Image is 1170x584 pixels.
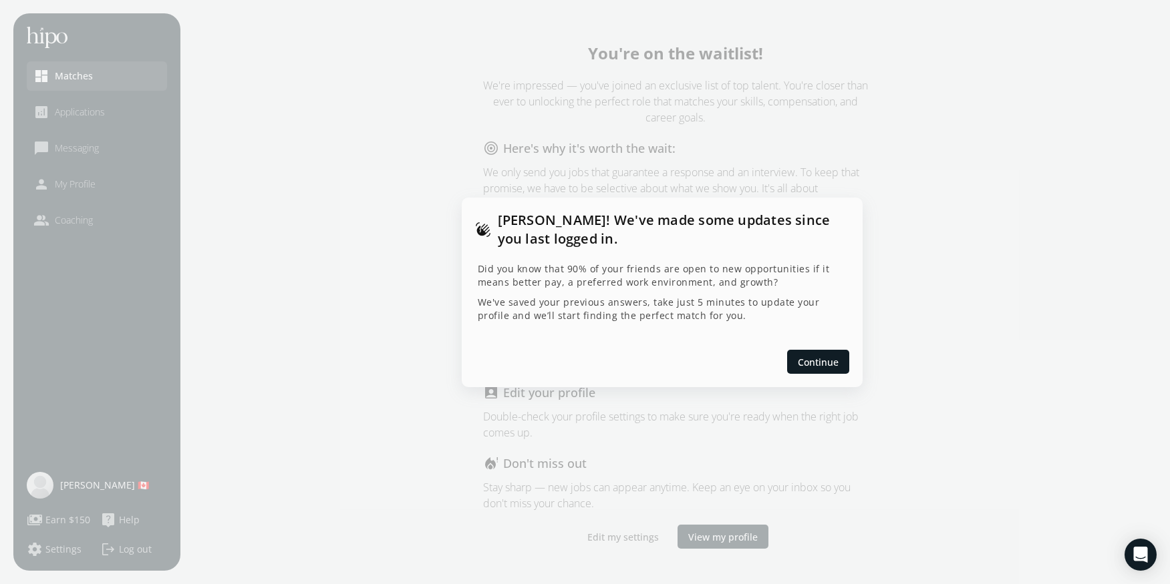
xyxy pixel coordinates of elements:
[475,222,491,238] span: waving_hand
[478,262,847,289] p: Did you know that 90% of your friends are open to new opportunities if it means better pay, a pre...
[798,354,839,368] span: Continue
[498,211,849,248] h1: [PERSON_NAME]! We've made some updates since you last logged in.
[787,350,849,374] button: Continue
[478,296,847,322] p: We've saved your previous answers, take just 5 minutes to update your profile and we’ll start fin...
[1125,539,1157,571] div: Open Intercom Messenger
